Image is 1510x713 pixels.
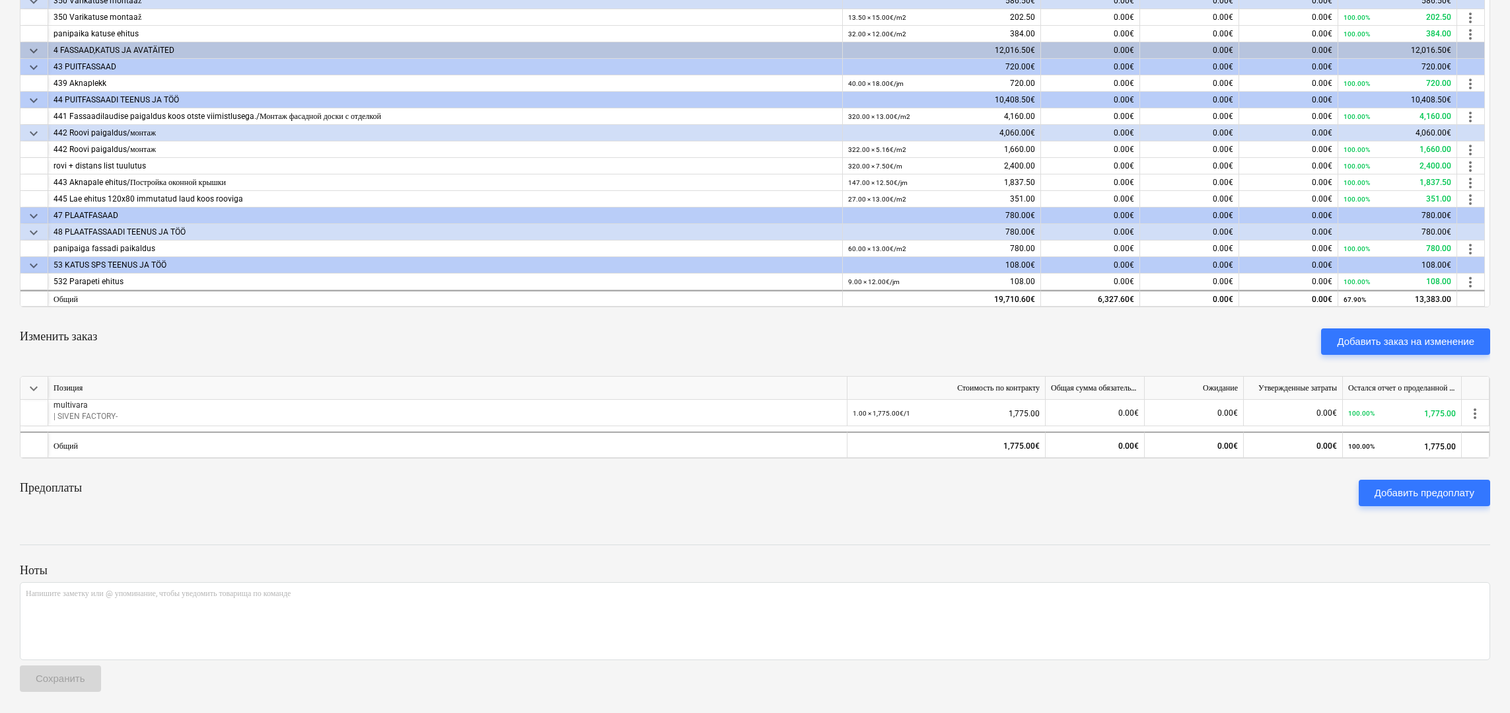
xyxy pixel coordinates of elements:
div: 0.00€ [1041,42,1140,59]
span: 0.00€ [1114,112,1134,121]
div: 720.00€ [1338,59,1457,75]
small: 1.00 × 1,775.00€ / 1 [853,410,910,417]
div: 12,016.50€ [1338,42,1457,59]
span: 0.00€ [1114,178,1134,187]
small: 100.00% [1344,196,1370,203]
div: 1,837.50 [1344,174,1451,191]
div: 442 Roovi paigaldus/монтаж [54,125,837,141]
div: 4,160.00 [1344,108,1451,125]
span: more_vert [1462,142,1478,158]
small: 9.00 × 12.00€ / jm [848,278,900,285]
span: 0.00€ [1213,112,1233,121]
div: 780.00 [1344,241,1451,257]
div: 0.00€ [1239,59,1338,75]
div: 0.00€ [1244,432,1343,458]
p: Предоплаты [20,480,82,506]
div: 441 Fassaadilaudise paigaldus koos otste viimistlusega./Монтаж фасадной доски с отделкой [54,108,837,125]
div: Стоимость по контракту [847,377,1046,400]
div: 0.00€ [1239,125,1338,141]
div: 0.00€ [1041,92,1140,108]
div: 0.00€ [1046,432,1145,458]
div: 0.00€ [1140,59,1239,75]
span: 0.00€ [1316,408,1337,418]
div: 780.00€ [1338,224,1457,241]
div: 445 Lae ehitus 120x80 immutatud laud koos rooviga [54,191,837,207]
div: Общий [48,290,843,307]
div: 0.00€ [1041,125,1140,141]
span: 0.00€ [1114,13,1134,22]
small: 100.00% [1344,278,1370,285]
span: 0.00€ [1114,145,1134,154]
div: 10,408.50€ [1338,92,1457,108]
small: 100.00% [1344,80,1370,87]
div: 0.00€ [1041,224,1140,241]
small: 100.00% [1348,443,1375,450]
span: 0.00€ [1114,161,1134,170]
small: 100.00% [1344,163,1370,170]
span: 0.00€ [1312,29,1332,38]
div: 53 KATUS SPS TEENUS JA TÖÖ [54,257,837,274]
span: keyboard_arrow_down [26,43,42,59]
div: 4 FASSAAD,KATUS JA AVATÄITED [54,42,837,59]
span: 0.00€ [1118,408,1139,418]
div: Утвержденные затраты [1244,377,1343,400]
div: Остался отчет о проделанной работе [1343,377,1462,400]
span: 0.00€ [1213,244,1233,253]
div: 1,775.00€ [847,432,1046,458]
div: Добавить предоплату [1375,484,1474,502]
small: 100.00% [1344,113,1370,120]
div: 202.50 [848,9,1035,26]
div: 202.50 [1344,9,1451,26]
div: rovi + distans list tuulutus [54,158,837,174]
span: 0.00€ [1213,277,1233,286]
div: Добавить заказ на изменение [1337,333,1474,350]
button: Добавить заказ на изменение [1321,328,1490,355]
div: 0.00€ [1239,224,1338,241]
span: keyboard_arrow_down [26,381,42,396]
div: 384.00 [848,26,1035,42]
div: 0.00€ [1041,207,1140,224]
span: 0.00€ [1114,277,1134,286]
span: 0.00€ [1312,244,1332,253]
span: keyboard_arrow_down [26,59,42,75]
div: 47 PLAATFASAAD [54,207,837,224]
div: 351.00 [848,191,1035,207]
small: 67.90% [1344,296,1366,303]
span: 0.00€ [1312,277,1332,286]
div: 0.00€ [1140,125,1239,141]
div: 43 PUITFASSAAD [54,59,837,75]
small: 322.00 × 5.16€ / m2 [848,146,906,153]
div: 6,327.60€ [1041,290,1140,307]
div: 1,775.00 [853,400,1040,427]
div: 12,016.50€ [843,42,1041,59]
div: 0.00€ [1140,224,1239,241]
span: 0.00€ [1114,194,1134,204]
small: 13.50 × 15.00€ / m2 [848,14,906,21]
div: 532 Parapeti ehitus [54,274,837,290]
span: 0.00€ [1213,194,1233,204]
span: keyboard_arrow_down [26,225,42,241]
div: Ожидание [1145,377,1244,400]
div: 0.00€ [1140,92,1239,108]
div: 439 Aknaplekk [54,75,837,92]
span: more_vert [1462,175,1478,191]
span: 0.00€ [1312,161,1332,170]
div: 108.00€ [1338,257,1457,274]
small: 27.00 × 13.00€ / m2 [848,196,906,203]
div: 720.00 [1344,75,1451,92]
div: 0.00€ [1239,207,1338,224]
span: more_vert [1462,241,1478,257]
small: 100.00% [1344,146,1370,153]
div: 351.00 [1344,191,1451,207]
span: keyboard_arrow_down [26,126,42,141]
div: 350 Varikatuse montaaž [54,9,837,26]
span: 0.00€ [1213,145,1233,154]
span: 0.00€ [1312,194,1332,204]
div: 0.00€ [1239,92,1338,108]
div: 108.00 [1344,274,1451,290]
div: 4,060.00€ [1338,125,1457,141]
small: 100.00% [1344,14,1370,21]
div: panipaiga fassadi paikaldus [54,241,837,257]
div: Позиция [48,377,847,400]
div: 0.00€ [1239,257,1338,274]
